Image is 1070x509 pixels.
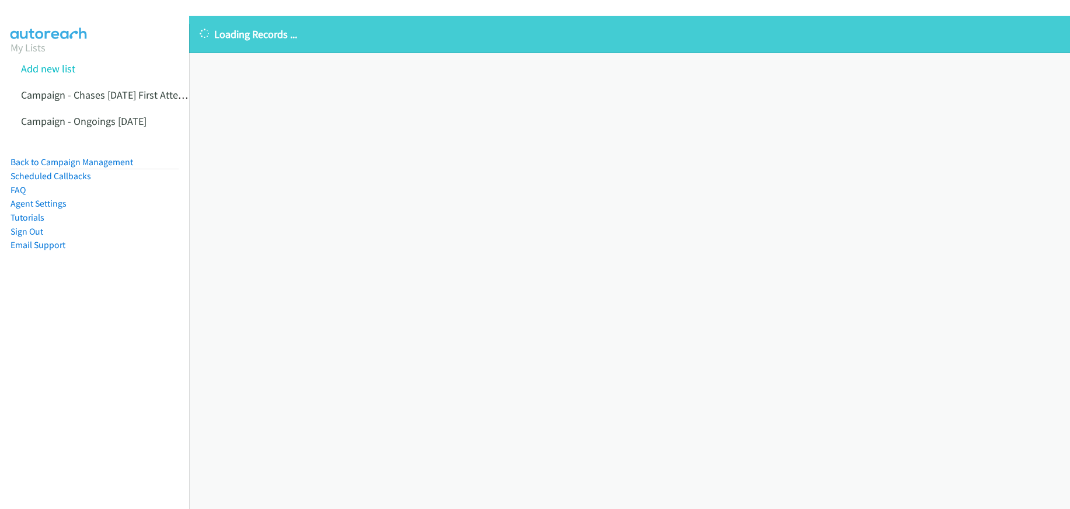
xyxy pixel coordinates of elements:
a: Tutorials [11,212,44,223]
a: Agent Settings [11,198,67,209]
a: Campaign - Ongoings [DATE] [21,114,147,128]
p: Loading Records ... [200,26,1059,42]
a: My Lists [11,41,46,54]
a: Back to Campaign Management [11,156,133,168]
a: Email Support [11,239,65,250]
a: Sign Out [11,226,43,237]
a: FAQ [11,184,26,196]
a: Scheduled Callbacks [11,170,91,182]
a: Add new list [21,62,75,75]
a: Campaign - Chases [DATE] First Attempt [21,88,196,102]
